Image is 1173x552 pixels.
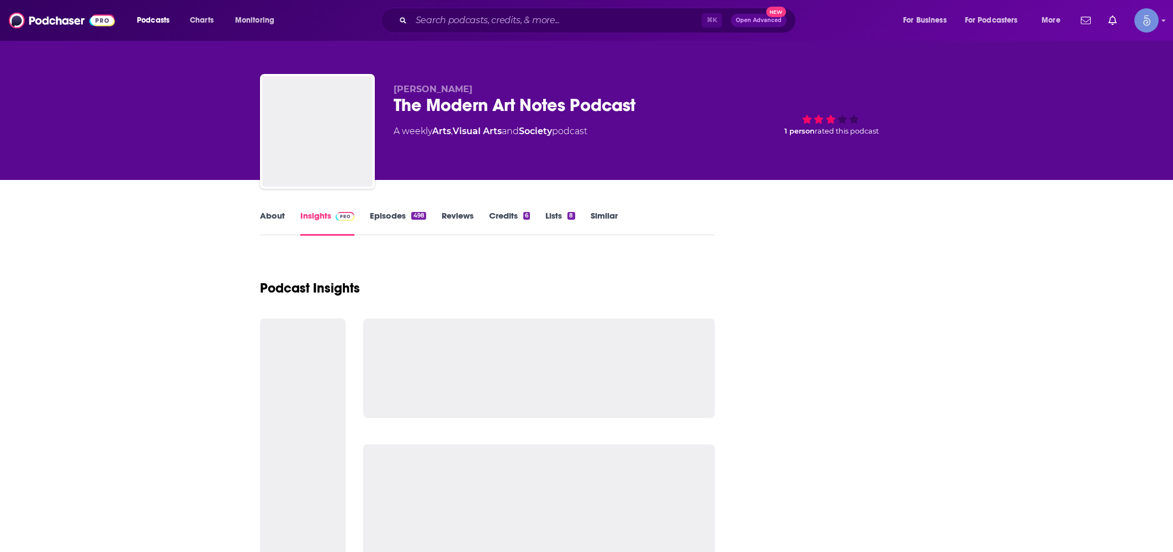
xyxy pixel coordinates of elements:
[591,210,618,236] a: Similar
[523,212,530,220] div: 6
[1076,11,1095,30] a: Show notifications dropdown
[394,84,473,94] span: [PERSON_NAME]
[260,280,360,296] h1: Podcast Insights
[815,127,879,135] span: rated this podcast
[965,13,1018,28] span: For Podcasters
[736,18,782,23] span: Open Advanced
[702,13,722,28] span: ⌘ K
[1104,11,1121,30] a: Show notifications dropdown
[411,12,702,29] input: Search podcasts, credits, & more...
[1134,8,1159,33] button: Show profile menu
[137,13,169,28] span: Podcasts
[394,125,587,138] div: A weekly podcast
[183,12,220,29] a: Charts
[235,13,274,28] span: Monitoring
[1034,12,1074,29] button: open menu
[300,210,355,236] a: InsightsPodchaser Pro
[260,210,285,236] a: About
[227,12,289,29] button: open menu
[336,212,355,221] img: Podchaser Pro
[958,12,1034,29] button: open menu
[748,84,914,152] div: 1 personrated this podcast
[567,212,575,220] div: 8
[432,126,451,136] a: Arts
[895,12,960,29] button: open menu
[370,210,426,236] a: Episodes498
[1134,8,1159,33] img: User Profile
[519,126,552,136] a: Society
[1134,8,1159,33] span: Logged in as Spiral5-G1
[766,7,786,17] span: New
[502,126,519,136] span: and
[903,13,947,28] span: For Business
[391,8,806,33] div: Search podcasts, credits, & more...
[442,210,474,236] a: Reviews
[9,10,115,31] img: Podchaser - Follow, Share and Rate Podcasts
[784,127,815,135] span: 1 person
[489,210,530,236] a: Credits6
[545,210,575,236] a: Lists8
[129,12,184,29] button: open menu
[453,126,502,136] a: Visual Arts
[411,212,426,220] div: 498
[451,126,453,136] span: ,
[731,14,787,27] button: Open AdvancedNew
[1042,13,1060,28] span: More
[190,13,214,28] span: Charts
